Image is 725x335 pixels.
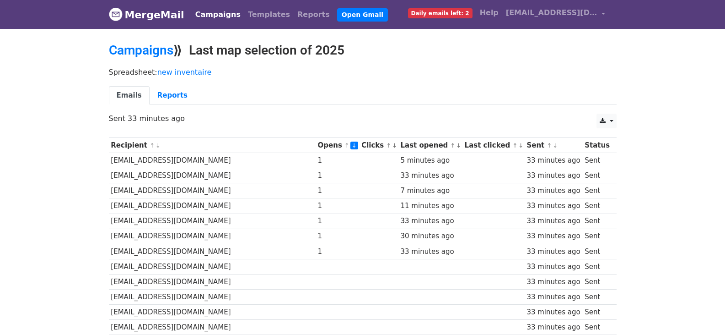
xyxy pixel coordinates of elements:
th: Clicks [359,138,398,153]
a: ↑ [344,142,349,149]
td: [EMAIL_ADDRESS][DOMAIN_NAME] [109,305,316,320]
td: Sent [582,244,612,259]
td: [EMAIL_ADDRESS][DOMAIN_NAME] [109,153,316,168]
td: [EMAIL_ADDRESS][DOMAIN_NAME] [109,229,316,244]
p: Sent 33 minutes ago [109,114,617,123]
td: Sent [582,274,612,289]
div: 1 [318,231,357,242]
th: Opens [316,138,360,153]
a: ↓ [553,142,558,149]
a: ↑ [547,142,552,149]
div: 1 [318,186,357,196]
td: [EMAIL_ADDRESS][DOMAIN_NAME] [109,198,316,214]
a: [EMAIL_ADDRESS][DOMAIN_NAME] [502,4,609,25]
div: 33 minutes ago [526,277,580,287]
td: Sent [582,198,612,214]
div: 33 minutes ago [526,201,580,211]
a: Open Gmail [337,8,388,22]
td: [EMAIL_ADDRESS][DOMAIN_NAME] [109,259,316,274]
div: 33 minutes ago [401,247,460,257]
a: ↓ [456,142,461,149]
td: Sent [582,214,612,229]
p: Spreadsheet: [109,67,617,77]
a: Templates [244,5,294,24]
div: 11 minutes ago [401,201,460,211]
td: Sent [582,229,612,244]
td: [EMAIL_ADDRESS][DOMAIN_NAME] [109,168,316,183]
a: Daily emails left: 2 [404,4,476,22]
a: Reports [294,5,333,24]
span: Daily emails left: 2 [408,8,473,18]
div: 1 [318,247,357,257]
a: ↑ [150,142,155,149]
td: Sent [582,320,612,335]
img: MergeMail logo [109,7,123,21]
div: 30 minutes ago [401,231,460,242]
div: 33 minutes ago [526,292,580,302]
a: ↑ [386,142,391,149]
a: Help [476,4,502,22]
th: Last opened [398,138,462,153]
div: Widget de chat [679,291,725,335]
a: Emails [109,86,150,105]
div: 33 minutes ago [526,170,580,181]
td: [EMAIL_ADDRESS][DOMAIN_NAME] [109,274,316,289]
td: Sent [582,153,612,168]
td: [EMAIL_ADDRESS][DOMAIN_NAME] [109,244,316,259]
div: 33 minutes ago [401,170,460,181]
th: Status [582,138,612,153]
div: 5 minutes ago [401,155,460,166]
iframe: Chat Widget [679,291,725,335]
div: 33 minutes ago [526,247,580,257]
td: [EMAIL_ADDRESS][DOMAIN_NAME] [109,320,316,335]
a: Campaigns [192,5,244,24]
a: ↓ [156,142,161,149]
div: 33 minutes ago [526,231,580,242]
a: ↑ [451,142,456,149]
div: 33 minutes ago [526,186,580,196]
div: 33 minutes ago [526,216,580,226]
a: Reports [150,86,195,105]
div: 33 minutes ago [401,216,460,226]
span: [EMAIL_ADDRESS][DOMAIN_NAME] [506,7,597,18]
a: ↓ [518,142,523,149]
div: 1 [318,201,357,211]
th: Last clicked [462,138,525,153]
a: new inventaire [157,68,212,77]
div: 1 [318,155,357,166]
a: ↓ [350,142,358,149]
div: 1 [318,170,357,181]
div: 1 [318,216,357,226]
div: 33 minutes ago [526,322,580,333]
a: ↑ [512,142,517,149]
td: Sent [582,259,612,274]
th: Recipient [109,138,316,153]
div: 33 minutes ago [526,155,580,166]
td: Sent [582,290,612,305]
a: Campaigns [109,43,173,58]
td: Sent [582,183,612,198]
div: 33 minutes ago [526,262,580,272]
div: 33 minutes ago [526,307,580,318]
td: [EMAIL_ADDRESS][DOMAIN_NAME] [109,214,316,229]
td: Sent [582,305,612,320]
h2: ⟫ Last map selection of 2025 [109,43,617,58]
a: MergeMail [109,5,184,24]
td: [EMAIL_ADDRESS][DOMAIN_NAME] [109,183,316,198]
a: ↓ [392,142,397,149]
td: [EMAIL_ADDRESS][DOMAIN_NAME] [109,290,316,305]
th: Sent [525,138,583,153]
div: 7 minutes ago [401,186,460,196]
td: Sent [582,168,612,183]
